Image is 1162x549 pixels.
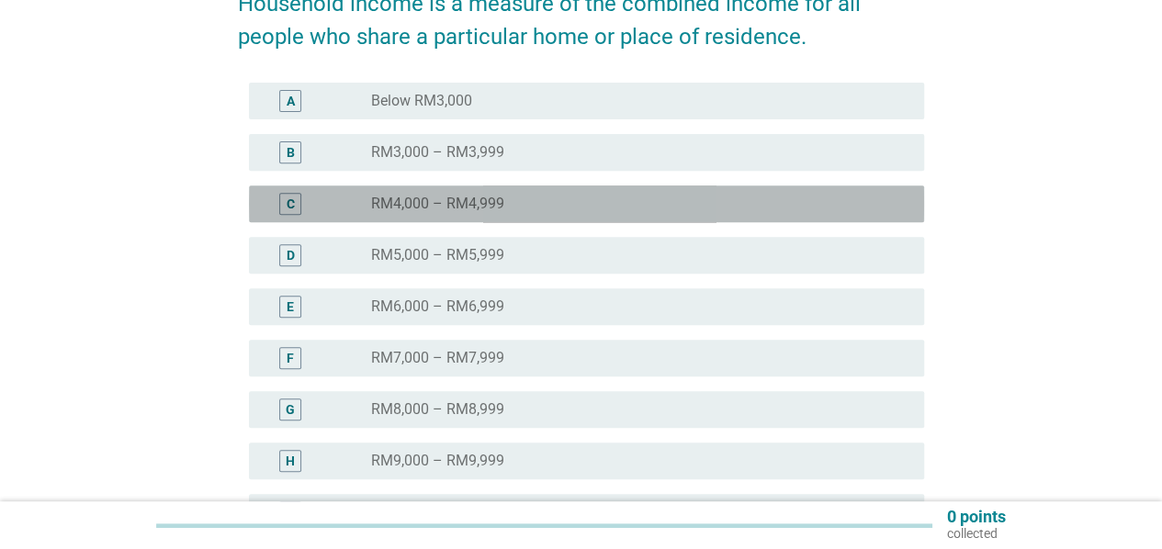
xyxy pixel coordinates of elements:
div: C [287,195,295,214]
label: RM6,000 – RM6,999 [371,297,504,316]
p: 0 points [947,509,1006,525]
label: RM8,000 – RM8,999 [371,400,504,419]
div: A [287,92,295,111]
label: RM7,000 – RM7,999 [371,349,504,367]
div: H [286,452,295,471]
label: RM9,000 – RM9,999 [371,452,504,470]
label: RM3,000 – RM3,999 [371,143,504,162]
div: F [287,349,294,368]
div: E [287,297,294,317]
label: RM4,000 – RM4,999 [371,195,504,213]
div: B [287,143,295,162]
p: collected [947,525,1006,542]
div: G [286,400,295,420]
label: RM5,000 – RM5,999 [371,246,504,264]
label: Below RM3,000 [371,92,472,110]
div: D [287,246,295,265]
